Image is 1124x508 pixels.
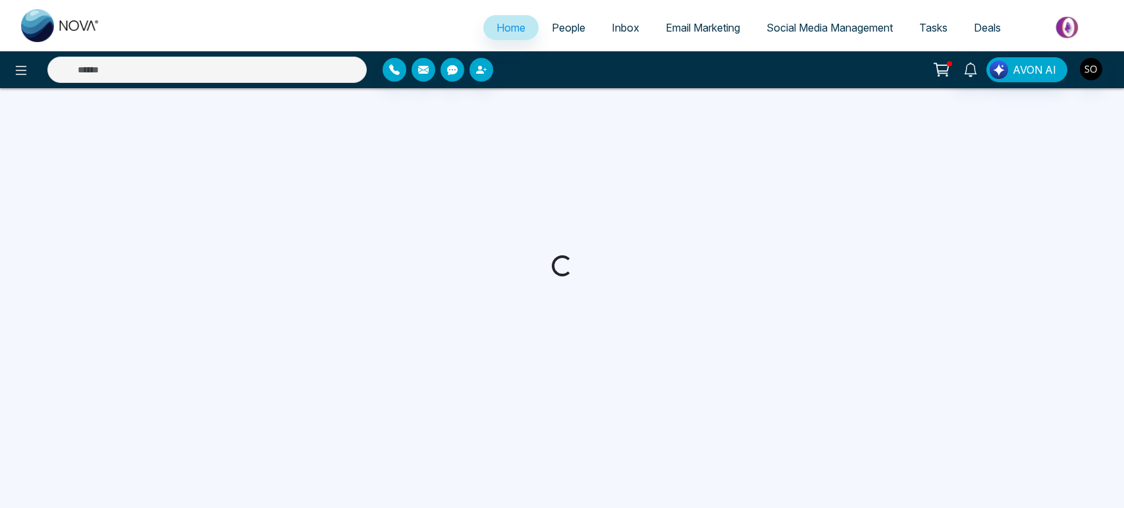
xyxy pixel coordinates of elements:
[496,21,525,34] span: Home
[483,15,539,40] a: Home
[539,15,599,40] a: People
[653,15,753,40] a: Email Marketing
[599,15,653,40] a: Inbox
[666,21,740,34] span: Email Marketing
[21,9,100,42] img: Nova CRM Logo
[766,21,893,34] span: Social Media Management
[1021,13,1116,42] img: Market-place.gif
[961,15,1014,40] a: Deals
[1080,58,1102,80] img: User Avatar
[612,21,639,34] span: Inbox
[753,15,906,40] a: Social Media Management
[1013,62,1056,78] span: AVON AI
[552,21,585,34] span: People
[986,57,1067,82] button: AVON AI
[906,15,961,40] a: Tasks
[919,21,948,34] span: Tasks
[990,61,1008,79] img: Lead Flow
[974,21,1001,34] span: Deals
